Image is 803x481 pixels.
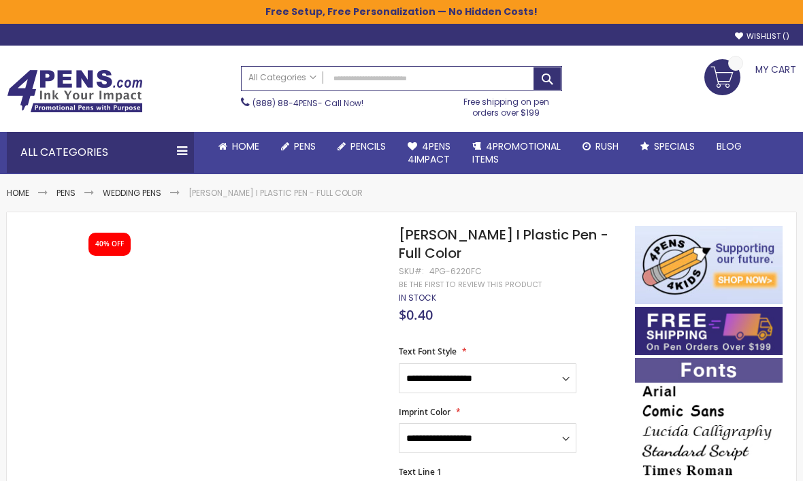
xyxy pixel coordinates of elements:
[248,72,316,83] span: All Categories
[7,132,194,173] div: All Categories
[635,307,783,355] img: Free shipping on orders over $199
[189,188,363,199] li: [PERSON_NAME] I Plastic Pen - Full Color
[706,132,753,161] a: Blog
[252,97,363,109] span: - Call Now!
[232,139,259,153] span: Home
[95,239,124,249] div: 40% OFF
[7,187,29,199] a: Home
[399,293,436,303] div: Availability
[399,225,608,263] span: [PERSON_NAME] I Plastic Pen - Full Color
[208,132,270,161] a: Home
[350,139,386,153] span: Pencils
[717,139,742,153] span: Blog
[572,132,629,161] a: Rush
[399,265,424,277] strong: SKU
[397,132,461,174] a: 4Pens4impact
[56,187,76,199] a: Pens
[327,132,397,161] a: Pencils
[399,346,457,357] span: Text Font Style
[7,69,143,113] img: 4Pens Custom Pens and Promotional Products
[399,305,433,324] span: $0.40
[735,31,789,42] a: Wishlist
[399,280,542,290] a: Be the first to review this product
[429,266,482,277] div: 4PG-6220FC
[691,444,803,481] iframe: Google Customer Reviews
[103,187,161,199] a: Wedding Pens
[294,139,316,153] span: Pens
[399,406,450,418] span: Imprint Color
[270,132,327,161] a: Pens
[629,132,706,161] a: Specials
[461,132,572,174] a: 4PROMOTIONALITEMS
[450,91,561,118] div: Free shipping on pen orders over $199
[595,139,619,153] span: Rush
[242,67,323,89] a: All Categories
[399,466,442,478] span: Text Line 1
[399,292,436,303] span: In stock
[472,139,561,166] span: 4PROMOTIONAL ITEMS
[654,139,695,153] span: Specials
[252,97,318,109] a: (888) 88-4PENS
[408,139,450,166] span: 4Pens 4impact
[635,226,783,304] img: 4pens 4 kids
